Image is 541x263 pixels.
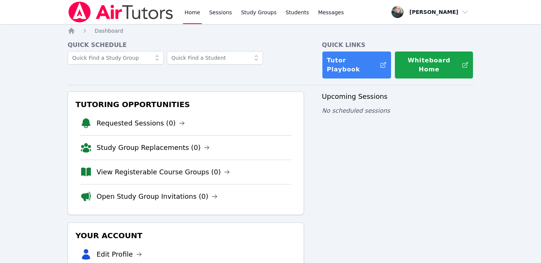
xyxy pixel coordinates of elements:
a: Study Group Replacements (0) [97,142,210,153]
h4: Quick Links [322,41,473,50]
a: Open Study Group Invitations (0) [97,191,218,202]
img: Air Tutors [68,2,174,23]
input: Quick Find a Student [167,51,263,65]
a: View Registerable Course Groups (0) [97,167,230,177]
h3: Tutoring Opportunities [74,98,298,111]
span: Messages [318,9,344,16]
input: Quick Find a Study Group [68,51,164,65]
span: Dashboard [95,28,123,34]
h3: Your Account [74,229,298,242]
nav: Breadcrumb [68,27,473,35]
span: No scheduled sessions [322,107,390,114]
h3: Upcoming Sessions [322,91,473,102]
a: Dashboard [95,27,123,35]
a: Requested Sessions (0) [97,118,185,128]
button: Whiteboard Home [394,51,473,79]
a: Edit Profile [97,249,142,260]
h4: Quick Schedule [68,41,304,50]
a: Tutor Playbook [322,51,391,79]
